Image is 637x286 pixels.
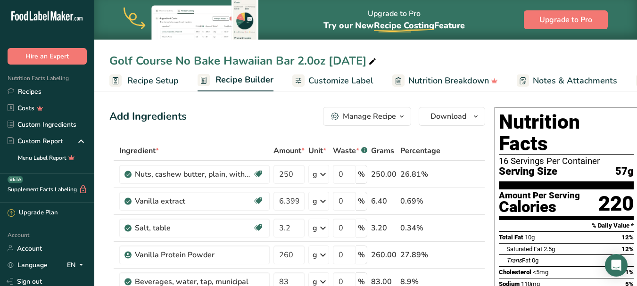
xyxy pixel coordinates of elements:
[8,136,63,146] div: Custom Report
[323,107,411,126] button: Manage Recipe
[313,169,317,180] div: g
[109,109,187,124] div: Add Ingredients
[499,156,634,166] div: 16 Servings Per Container
[525,234,535,241] span: 10g
[119,145,159,156] span: Ingredient
[499,220,634,231] section: % Daily Value *
[215,74,273,86] span: Recipe Builder
[499,234,523,241] span: Total Fat
[109,52,378,69] div: Golf Course No Bake Hawaiian Bar 2.0oz [DATE]
[517,70,617,91] a: Notes & Attachments
[371,169,397,180] div: 250.00
[400,196,440,207] div: 0.69%
[400,145,440,156] span: Percentage
[499,111,634,155] h1: Nutrition Facts
[499,200,580,214] div: Calories
[308,74,373,87] span: Customize Label
[533,74,617,87] span: Notes & Attachments
[292,70,373,91] a: Customize Label
[323,0,465,40] div: Upgrade to Pro
[109,70,179,91] a: Recipe Setup
[400,169,440,180] div: 26.81%
[333,145,367,156] div: Waste
[621,234,634,241] span: 12%
[506,257,522,264] i: Trans
[400,249,440,261] div: 27.89%
[313,196,317,207] div: g
[8,176,23,183] div: BETA
[8,208,58,218] div: Upgrade Plan
[323,20,465,31] span: Try our New Feature
[392,70,498,91] a: Nutrition Breakdown
[135,196,253,207] div: Vanilla extract
[8,257,48,273] a: Language
[313,249,317,261] div: g
[533,269,548,276] span: <5mg
[532,257,538,264] span: 0g
[506,245,542,253] span: Saturated Fat
[135,249,253,261] div: Vanilla Protein Powder
[135,169,253,180] div: Nuts, cashew butter, plain, without salt added
[524,10,608,29] button: Upgrade to Pro
[605,254,628,277] div: Open Intercom Messenger
[374,20,434,31] span: Recipe Costing
[308,145,326,156] span: Unit
[499,191,580,200] div: Amount Per Serving
[400,222,440,234] div: 0.34%
[371,145,394,156] span: Grams
[544,245,555,253] span: 2.5g
[419,107,485,126] button: Download
[371,249,397,261] div: 260.00
[615,166,634,178] span: 57g
[198,69,273,92] a: Recipe Builder
[371,196,397,207] div: 6.40
[371,222,397,234] div: 3.20
[598,191,634,216] div: 220
[539,14,592,25] span: Upgrade to Pro
[313,222,317,234] div: g
[273,145,305,156] span: Amount
[499,269,531,276] span: Cholesterol
[135,222,253,234] div: Salt, table
[408,74,489,87] span: Nutrition Breakdown
[67,259,87,270] div: EN
[506,257,530,264] span: Fat
[8,48,87,65] button: Hire an Expert
[343,111,396,122] div: Manage Recipe
[625,269,634,276] span: 1%
[621,245,634,253] span: 12%
[127,74,179,87] span: Recipe Setup
[499,166,557,178] span: Serving Size
[430,111,466,122] span: Download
